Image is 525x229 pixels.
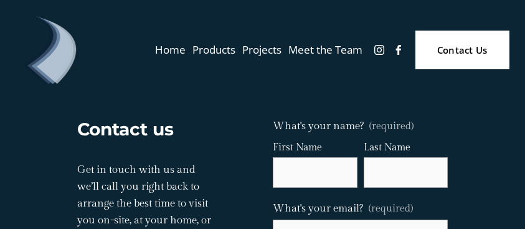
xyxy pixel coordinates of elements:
img: Debonair | Curtains, Blinds, Shutters &amp; Awnings [16,16,84,84]
h2: Contact us [77,118,219,142]
a: Contact Us [415,31,509,69]
a: Home [155,39,186,61]
a: Instagram [373,44,385,56]
a: Facebook [392,44,405,56]
a: Projects [242,39,281,61]
span: What's your email? [273,200,363,217]
span: (required) [369,122,414,132]
span: What's your name? [273,118,364,135]
a: Meet the Team [288,39,362,61]
div: Last Name [364,140,448,157]
span: (required) [369,201,413,217]
div: First Name [273,140,357,157]
span: Products [192,41,235,60]
a: folder dropdown [192,39,235,61]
